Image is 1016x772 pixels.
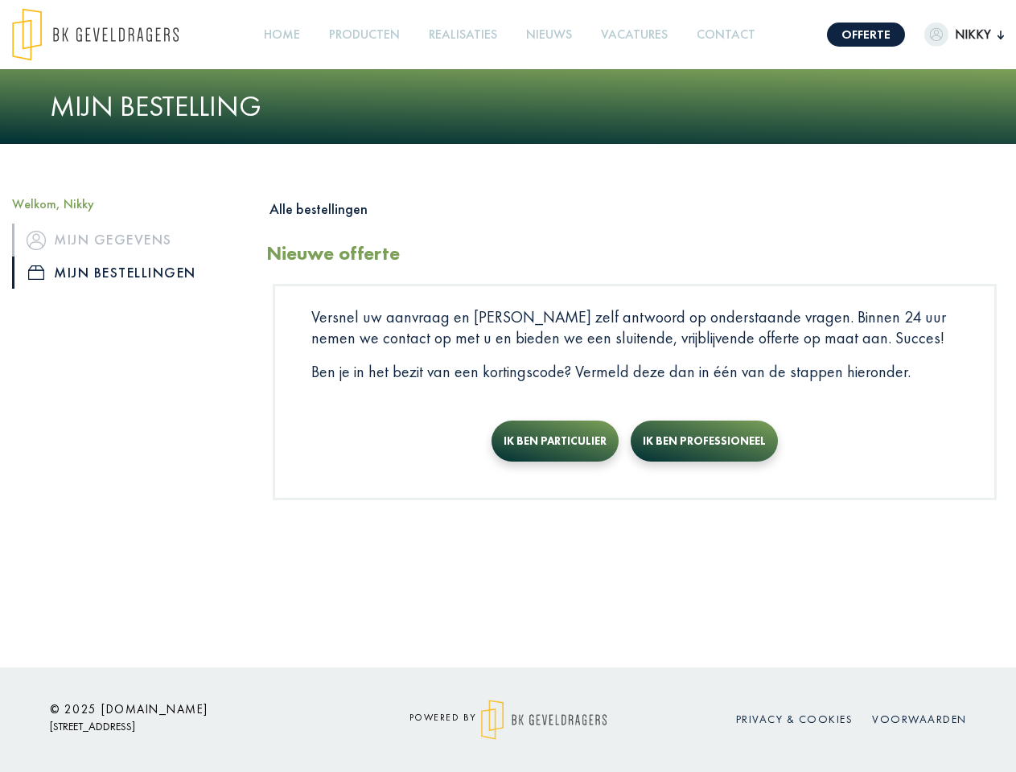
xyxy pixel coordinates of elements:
h2: Nieuwe offerte [266,242,400,265]
img: logo [12,8,179,61]
a: Home [257,17,306,53]
a: Contact [690,17,762,53]
a: Vacatures [594,17,674,53]
img: logo [481,700,607,740]
img: icon [27,231,46,250]
h6: © 2025 [DOMAIN_NAME] [50,702,339,717]
a: Nieuws [520,17,578,53]
p: Versnel uw aanvraag en [PERSON_NAME] zelf antwoord op onderstaande vragen. Binnen 24 uur nemen we... [311,306,958,348]
button: Nikky [924,23,1004,47]
div: powered by [364,700,653,740]
img: dummypic.png [924,23,948,47]
button: Ik ben professioneel [631,421,778,462]
a: iconMijn bestellingen [12,257,242,289]
p: Ben je in het bezit van een kortingscode? Vermeld deze dan in één van de stappen hieronder. [311,361,958,382]
a: Privacy & cookies [736,712,854,726]
a: Realisaties [422,17,504,53]
button: Ik ben particulier [492,421,619,462]
a: Producten [323,17,406,53]
img: icon [28,265,44,280]
span: Nikky [948,25,997,44]
p: [STREET_ADDRESS] [50,717,339,737]
button: Alle bestellingen [266,196,368,222]
a: Offerte [827,23,905,47]
h1: Mijn bestelling [50,89,967,124]
a: iconMijn gegevens [12,224,242,256]
a: Voorwaarden [872,712,967,726]
h5: Welkom, Nikky [12,196,242,211]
